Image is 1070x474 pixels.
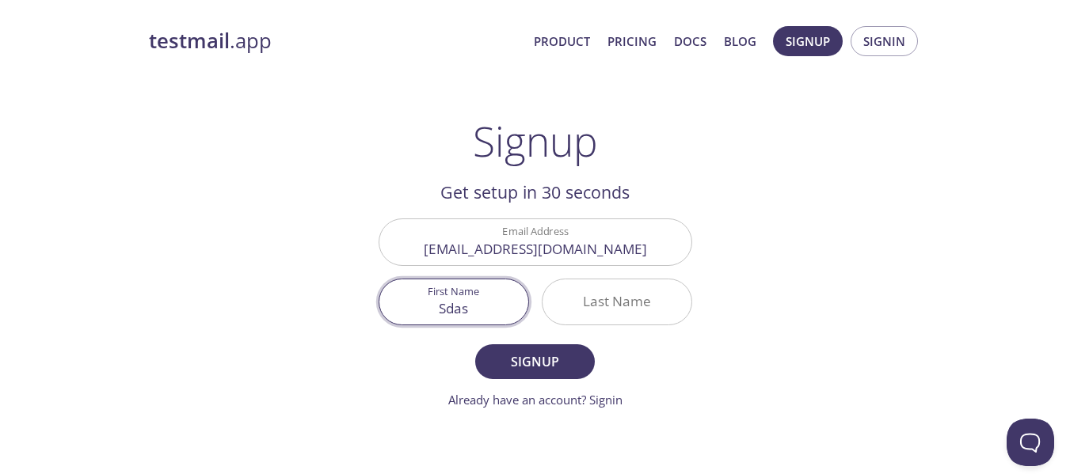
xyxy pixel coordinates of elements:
[607,31,657,51] a: Pricing
[863,31,905,51] span: Signin
[379,179,692,206] h2: Get setup in 30 seconds
[448,392,623,408] a: Already have an account? Signin
[473,117,598,165] h1: Signup
[851,26,918,56] button: Signin
[1007,419,1054,466] iframe: Help Scout Beacon - Open
[724,31,756,51] a: Blog
[534,31,590,51] a: Product
[674,31,706,51] a: Docs
[149,28,521,55] a: testmail.app
[475,344,594,379] button: Signup
[773,26,843,56] button: Signup
[149,27,230,55] strong: testmail
[493,351,577,373] span: Signup
[786,31,830,51] span: Signup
